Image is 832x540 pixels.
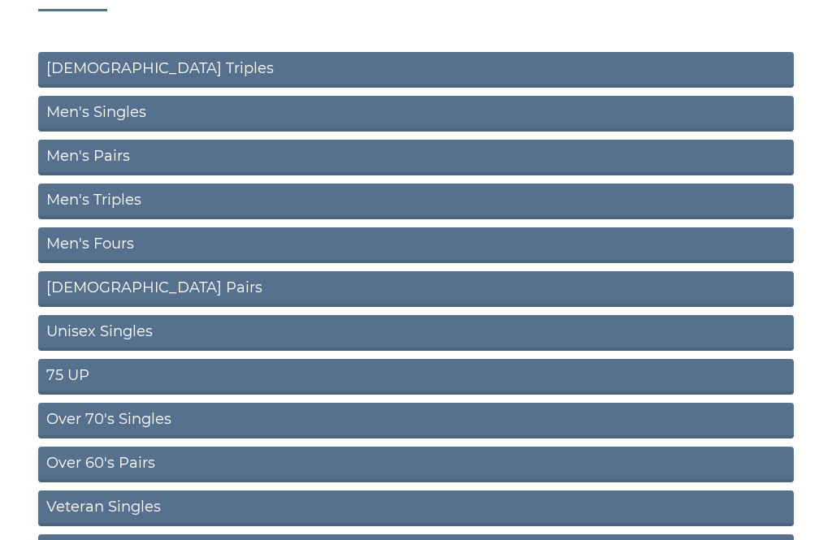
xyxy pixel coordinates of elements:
[38,184,794,219] a: Men's Triples
[38,140,794,175] a: Men's Pairs
[38,96,794,132] a: Men's Singles
[38,447,794,482] a: Over 60's Pairs
[38,227,794,263] a: Men's Fours
[38,52,794,88] a: [DEMOGRAPHIC_DATA] Triples
[38,359,794,395] a: 75 UP
[38,271,794,307] a: [DEMOGRAPHIC_DATA] Pairs
[38,315,794,351] a: Unisex Singles
[38,490,794,526] a: Veteran Singles
[38,403,794,438] a: Over 70's Singles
